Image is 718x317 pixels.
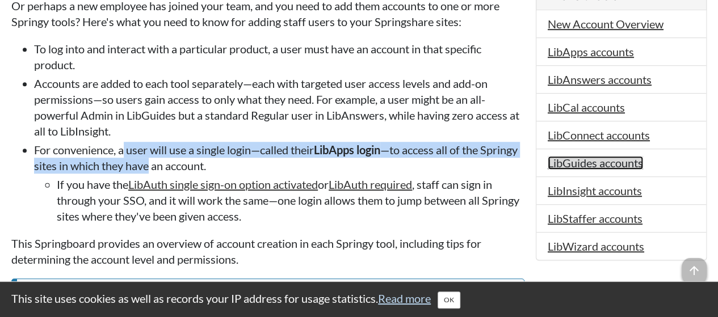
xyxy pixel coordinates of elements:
[548,239,644,253] a: LibWizard accounts
[11,235,524,267] p: This Springboard provides an overview of account creation in each Springy tool, including tips fo...
[128,177,318,191] a: LibAuth single sign-on option activated
[378,291,431,305] a: Read more
[548,100,625,114] a: LibCal accounts
[682,259,707,273] a: arrow_upward
[548,17,664,31] a: New Account Overview
[34,41,524,73] li: To log into and interact with a particular product, a user must have an account in that specific ...
[438,291,460,308] button: Close
[329,177,412,191] a: LibAuth required
[548,128,650,142] a: LibConnect accounts
[548,45,634,58] a: LibApps accounts
[57,176,524,224] li: If you have the or , staff can sign in through your SSO, and it will work the same—one login allo...
[682,258,707,283] span: arrow_upward
[548,73,652,86] a: LibAnswers accounts
[548,156,643,170] a: LibGuides accounts
[548,184,642,197] a: LibInsight accounts
[548,212,643,225] a: LibStaffer accounts
[34,142,524,224] li: For convenience, a user will use a single login—called their —to access all of the Springy sites ...
[314,143,380,157] strong: LibApps login
[34,75,524,139] li: Accounts are added to each tool separately—each with targeted user access levels and add-on permi...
